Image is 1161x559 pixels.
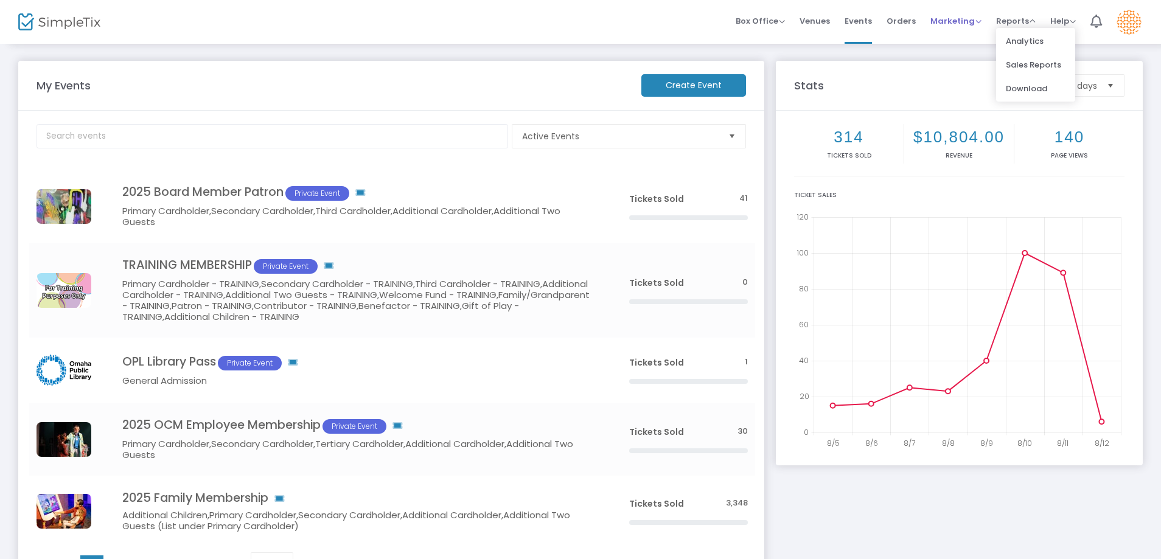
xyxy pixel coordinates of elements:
span: Private Event [254,259,318,274]
text: 8/5 [827,438,840,448]
div: Ticket Sales [794,190,1124,200]
button: Select [723,125,741,148]
text: 8/11 [1057,438,1069,448]
p: Page Views [1017,151,1122,160]
text: 0 [804,427,809,437]
h2: 140 [1017,128,1122,147]
button: Select [1102,75,1119,96]
h4: OPL Library Pass [122,355,593,370]
span: Private Event [218,356,282,370]
span: 41 [739,193,748,204]
h5: General Admission [122,375,593,386]
span: Venues [800,5,830,36]
span: Orders [887,5,916,36]
h4: TRAINING MEMBERSHIP [122,258,593,274]
h2: 314 [797,128,901,147]
span: Active Events [522,130,718,142]
img: IMG0260.jpg [37,422,91,457]
span: Marketing [930,15,981,27]
h5: Primary Cardholder,Secondary Cardholder,Third Cardholder,Additional Cardholder,Additional Two Guests [122,206,593,227]
span: Tickets Sold [629,356,684,369]
li: Analytics [996,29,1075,53]
span: Tickets Sold [629,426,684,438]
text: 8/8 [942,438,955,448]
div: Data table [29,170,755,547]
m-panel-title: My Events [30,77,635,94]
span: 30 [737,426,748,437]
li: Download [996,77,1075,100]
span: Tickets Sold [629,193,684,205]
span: Private Event [322,419,386,434]
text: 60 [799,319,809,330]
text: 8/6 [865,438,878,448]
text: 20 [800,391,809,401]
text: 8/9 [980,438,993,448]
text: 80 [799,283,809,294]
span: Tickets Sold [629,498,684,510]
span: Private Event [285,186,349,201]
text: 120 [797,212,809,222]
span: Box Office [736,15,785,27]
m-button: Create Event [641,74,746,97]
img: YouTubeChannelArtcopy2.png [37,273,91,308]
img: 638731594419354411logo.png [37,353,91,387]
m-panel-title: Stats [788,77,1033,94]
text: 8/12 [1095,438,1109,448]
text: 8/10 [1017,438,1032,448]
span: Events [845,5,872,36]
h5: Primary Cardholder - TRAINING,Secondary Cardholder - TRAINING,Third Cardholder - TRAINING,Additio... [122,279,593,322]
text: 40 [799,355,809,366]
p: Tickets sold [797,151,901,160]
h5: Primary Cardholder,Secondary Cardholder,Tertiary Cardholder,Additional Cardholder,Additional Two ... [122,439,593,460]
h4: 2025 Board Member Patron [122,185,593,201]
h4: 2025 OCM Employee Membership [122,418,593,434]
h2: $10,804.00 [907,128,1011,147]
span: 3,348 [726,498,748,509]
text: 100 [797,248,809,258]
span: 1 [745,356,748,368]
span: Help [1050,15,1076,27]
span: 0 [742,277,748,288]
h4: 2025 Family Membership [122,491,593,505]
input: Search events [37,124,508,148]
span: Reports [996,15,1036,27]
text: 8/7 [904,438,915,448]
img: 6387341677330307622L2A1467.jpg [37,494,91,529]
img: 20170527OCMB9426.jpg [37,189,91,224]
li: Sales Reports [996,53,1075,77]
h5: Additional Children,Primary Cardholder,Secondary Cardholder,Additional Cardholder,Additional Two ... [122,510,593,532]
p: Revenue [907,151,1011,160]
span: Tickets Sold [629,277,684,289]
